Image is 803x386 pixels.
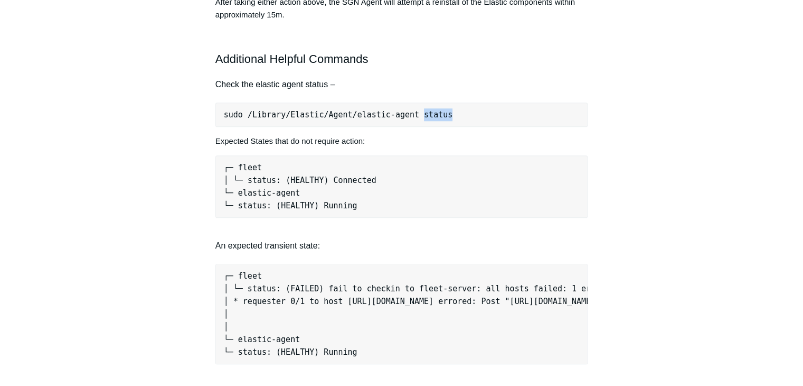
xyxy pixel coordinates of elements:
pre: ┌─ fleet │ └─ status: (HEALTHY) Connected └─ elastic-agent └─ status: (HEALTHY) Running [215,155,588,218]
pre: ┌─ fleet │ └─ status: (FAILED) fail to checkin to fleet-server: all hosts failed: 1 error occurre... [215,264,588,364]
h4: Check the elastic agent status – [215,78,588,91]
pre: sudo /Library/Elastic/Agent/elastic-agent status [215,103,588,127]
h4: An expected transient state: [215,226,588,253]
h2: Additional Helpful Commands [215,50,588,68]
p: Expected States that do not require action: [215,135,588,148]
